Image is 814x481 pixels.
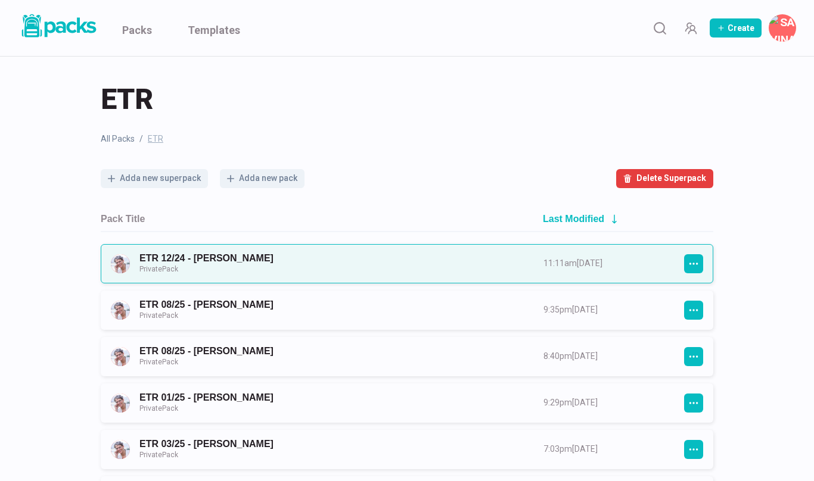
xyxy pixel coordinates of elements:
[139,133,143,145] span: /
[220,169,305,188] button: Adda new pack
[101,169,208,188] button: Adda new superpack
[18,12,98,40] img: Packs logo
[101,80,153,118] span: ETR
[18,12,98,44] a: Packs logo
[148,133,163,145] span: ETR
[101,213,145,224] h2: Pack Title
[679,16,703,40] button: Manage Team Invites
[101,133,135,145] a: All Packs
[616,169,713,188] button: Delete Superpack
[543,213,604,224] h2: Last Modified
[648,16,672,40] button: Search
[101,133,713,145] nav: breadcrumb
[769,14,796,42] button: Savina Tilmann
[710,18,762,38] button: Create Pack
